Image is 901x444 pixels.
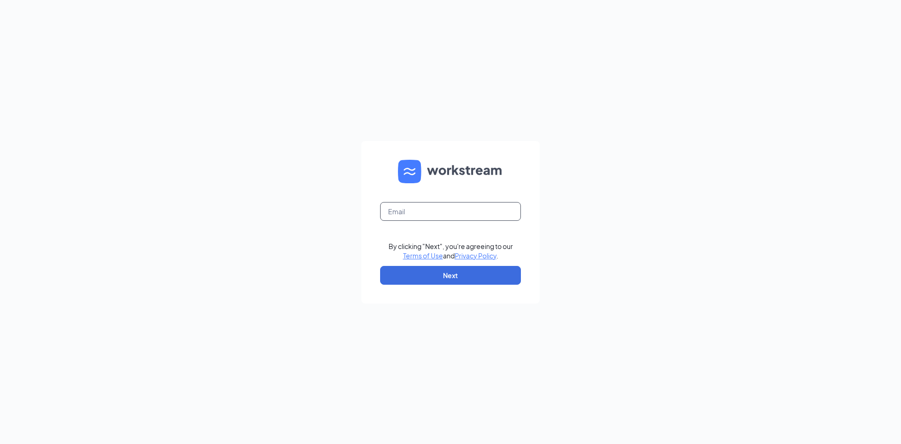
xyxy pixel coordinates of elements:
[380,202,521,221] input: Email
[398,160,503,183] img: WS logo and Workstream text
[403,251,443,260] a: Terms of Use
[380,266,521,285] button: Next
[389,241,513,260] div: By clicking "Next", you're agreeing to our and .
[455,251,496,260] a: Privacy Policy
